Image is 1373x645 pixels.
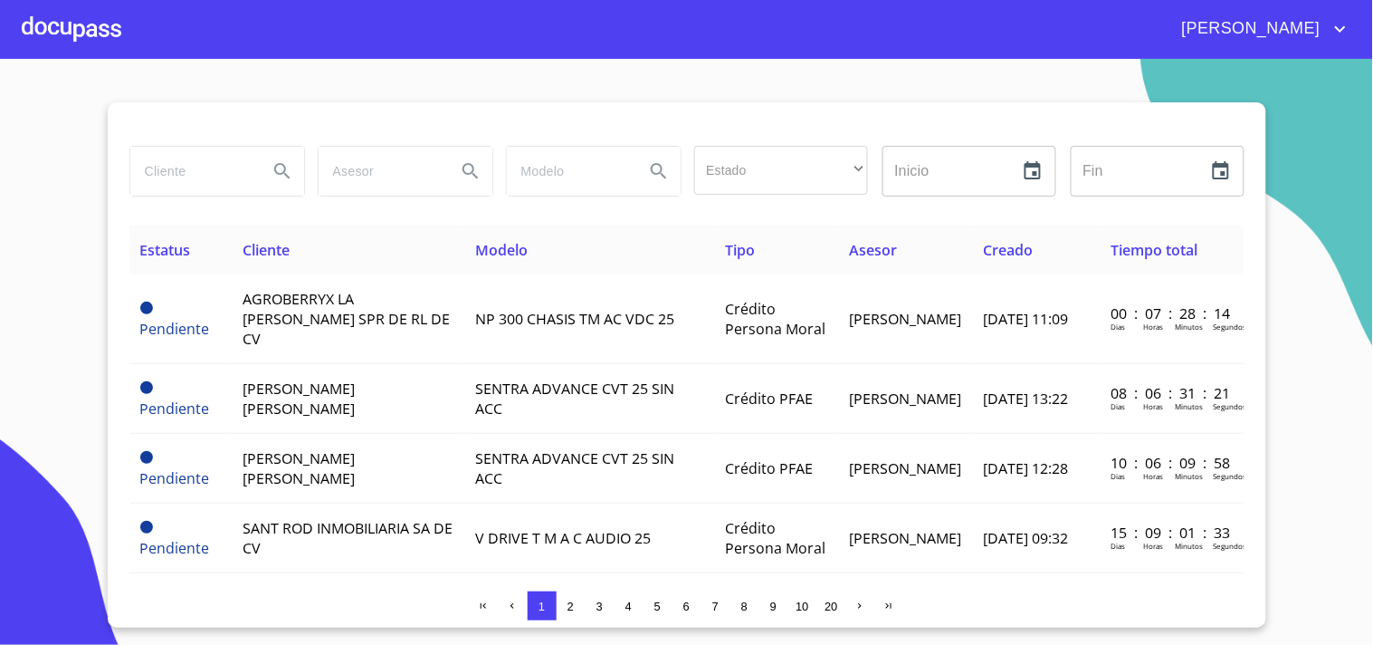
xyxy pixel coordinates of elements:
p: Dias [1111,541,1125,551]
span: [PERSON_NAME] [PERSON_NAME] [243,448,355,488]
p: Dias [1111,401,1125,411]
button: 1 [528,592,557,621]
span: SENTRA ADVANCE CVT 25 SIN ACC [475,448,674,488]
span: 2 [567,600,574,613]
span: SANT ROD INMOBILIARIA SA DE CV [243,518,453,558]
button: 10 [788,592,817,621]
p: Dias [1111,471,1125,481]
span: Pendiente [140,381,153,394]
button: Search [637,149,681,193]
p: Segundos [1213,541,1246,551]
p: Horas [1143,401,1163,411]
button: 9 [759,592,788,621]
input: search [319,147,442,196]
span: 5 [654,600,661,613]
p: 08 : 06 : 31 : 21 [1111,383,1233,403]
p: Horas [1143,471,1163,481]
span: 8 [741,600,748,613]
span: Crédito PFAE [726,458,814,478]
p: Segundos [1213,401,1246,411]
span: V DRIVE T M A C AUDIO 25 [475,528,651,548]
input: search [507,147,630,196]
span: 9 [770,600,777,613]
span: Tiempo total [1111,240,1197,260]
span: [PERSON_NAME] [1168,14,1330,43]
button: account of current user [1168,14,1351,43]
span: Pendiente [140,538,210,558]
p: Segundos [1213,322,1246,332]
span: [DATE] 13:22 [984,389,1069,409]
p: Dias [1111,322,1125,332]
p: Minutos [1175,471,1203,481]
p: Minutos [1175,322,1203,332]
div: ​ [694,146,868,195]
span: Crédito PFAE [726,389,814,409]
span: Pendiente [140,521,153,534]
span: [DATE] 09:32 [984,528,1069,548]
p: Horas [1143,322,1163,332]
span: 3 [596,600,603,613]
p: Horas [1143,541,1163,551]
span: Pendiente [140,319,210,339]
span: [DATE] 11:09 [984,309,1069,329]
span: 6 [683,600,690,613]
span: 4 [625,600,632,613]
span: [PERSON_NAME] [850,458,962,478]
button: 3 [586,592,615,621]
span: Creado [984,240,1034,260]
span: SENTRA ADVANCE CVT 25 SIN ACC [475,379,674,419]
button: 8 [730,592,759,621]
span: NP 300 CHASIS TM AC VDC 25 [475,309,674,329]
span: Modelo [475,240,528,260]
button: Search [261,149,304,193]
span: 7 [712,600,719,613]
span: AGROBERRYX LA [PERSON_NAME] SPR DE RL DE CV [243,289,450,349]
button: 20 [817,592,846,621]
span: [DATE] 12:28 [984,458,1069,478]
p: 00 : 07 : 28 : 14 [1111,303,1233,323]
button: 7 [701,592,730,621]
button: 5 [644,592,672,621]
span: Estatus [140,240,191,260]
span: [PERSON_NAME] [850,528,962,548]
span: [PERSON_NAME] [850,389,962,409]
span: 1 [539,600,545,613]
span: Pendiente [140,451,153,464]
p: Segundos [1213,471,1246,481]
p: Minutos [1175,401,1203,411]
p: 10 : 06 : 09 : 58 [1111,453,1233,473]
span: Pendiente [140,399,210,419]
span: 10 [796,600,808,613]
span: Cliente [243,240,290,260]
span: 20 [825,600,837,613]
span: Asesor [850,240,898,260]
span: Crédito Persona Moral [726,518,826,558]
span: [PERSON_NAME] [850,309,962,329]
span: Tipo [726,240,756,260]
button: 6 [672,592,701,621]
span: Pendiente [140,302,153,314]
p: 15 : 09 : 01 : 33 [1111,523,1233,543]
span: [PERSON_NAME] [PERSON_NAME] [243,379,355,419]
p: Minutos [1175,541,1203,551]
input: search [130,147,253,196]
span: Crédito Persona Moral [726,299,826,339]
span: Pendiente [140,468,210,488]
button: Search [449,149,492,193]
button: 4 [615,592,644,621]
button: 2 [557,592,586,621]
